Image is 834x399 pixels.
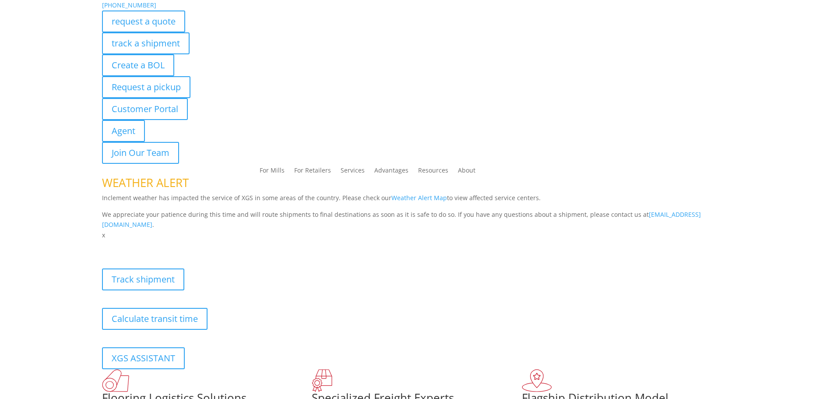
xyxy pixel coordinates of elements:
a: [PHONE_NUMBER] [102,1,156,9]
a: About [458,167,475,177]
a: Customer Portal [102,98,188,120]
a: Agent [102,120,145,142]
a: Advantages [374,167,408,177]
a: track a shipment [102,32,190,54]
a: XGS ASSISTANT [102,347,185,369]
span: WEATHER ALERT [102,175,189,191]
a: Request a pickup [102,76,190,98]
a: Join Our Team [102,142,179,164]
a: Calculate transit time [102,308,208,330]
a: Services [341,167,365,177]
p: x [102,230,732,240]
a: For Retailers [294,167,331,177]
p: Inclement weather has impacted the service of XGS in some areas of the country. Please check our ... [102,193,732,209]
img: xgs-icon-total-supply-chain-intelligence-red [102,369,129,392]
p: We appreciate your patience during this time and will route shipments to final destinations as so... [102,209,732,230]
b: Visibility, transparency, and control for your entire supply chain. [102,242,297,250]
a: Resources [418,167,448,177]
a: request a quote [102,11,185,32]
a: Weather Alert Map [391,194,447,202]
a: For Mills [260,167,285,177]
img: xgs-icon-flagship-distribution-model-red [522,369,552,392]
a: Create a BOL [102,54,174,76]
img: xgs-icon-focused-on-flooring-red [312,369,332,392]
a: Track shipment [102,268,184,290]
